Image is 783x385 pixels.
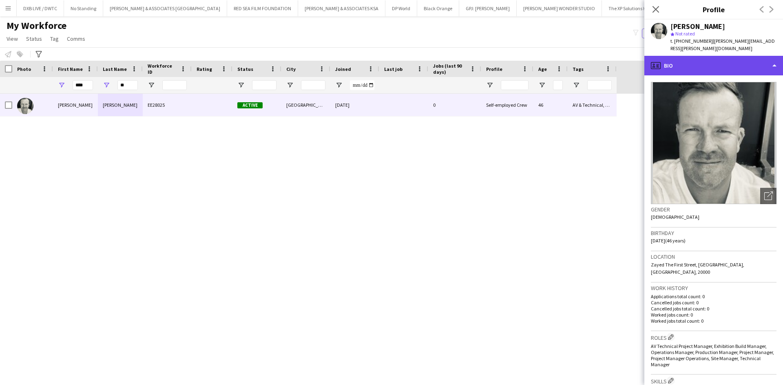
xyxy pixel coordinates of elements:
div: AV & Technical, Manager, Mega Project, Operations, Site Infrastructure [568,94,617,116]
div: 0 [428,94,481,116]
button: DXB LIVE / DWTC [17,0,64,16]
button: RED SEA FILM FOUNDATION [227,0,298,16]
div: Bio [644,56,783,75]
div: 46 [533,94,568,116]
div: EE28025 [143,94,192,116]
a: Comms [64,33,88,44]
button: Open Filter Menu [237,81,245,89]
div: [PERSON_NAME] [98,94,143,116]
span: Tags [573,66,584,72]
span: Rating [197,66,212,72]
h3: Location [651,253,776,260]
span: Status [237,66,253,72]
img: Crew avatar or photo [651,82,776,204]
span: Jobs (last 90 days) [433,63,467,75]
button: GPJ: [PERSON_NAME] [459,0,517,16]
button: [PERSON_NAME] & ASSOCIATES KSA [298,0,385,16]
p: Worked jobs count: 0 [651,312,776,318]
button: Open Filter Menu [335,81,343,89]
span: Photo [17,66,31,72]
span: Age [538,66,547,72]
input: Tags Filter Input [587,80,612,90]
div: [PERSON_NAME] [670,23,725,30]
button: Open Filter Menu [58,81,65,89]
h3: Birthday [651,229,776,237]
a: Status [23,33,45,44]
span: View [7,35,18,42]
button: Open Filter Menu [148,81,155,89]
h3: Skills [651,376,776,385]
p: Cancelled jobs total count: 0 [651,306,776,312]
button: [PERSON_NAME] WONDER STUDIO [517,0,602,16]
input: Last Name Filter Input [117,80,138,90]
span: Last job [384,66,403,72]
span: Status [26,35,42,42]
span: [DEMOGRAPHIC_DATA] [651,214,699,220]
div: [DATE] [330,94,379,116]
input: City Filter Input [301,80,325,90]
button: Everyone5,990 [642,29,683,38]
button: DP World [385,0,417,16]
span: t. [PHONE_NUMBER] [670,38,713,44]
p: Worked jobs total count: 0 [651,318,776,324]
span: [DATE] (46 years) [651,238,686,244]
h3: Roles [651,333,776,341]
a: View [3,33,21,44]
span: Joined [335,66,351,72]
button: Open Filter Menu [573,81,580,89]
button: The XP Solutions KSA [602,0,658,16]
button: Open Filter Menu [286,81,294,89]
button: [PERSON_NAME] & ASSOCIATES [GEOGRAPHIC_DATA] [103,0,227,16]
span: Zayed The First Street, [GEOGRAPHIC_DATA], [GEOGRAPHIC_DATA], 20000 [651,262,744,275]
input: Joined Filter Input [350,80,374,90]
input: Age Filter Input [553,80,563,90]
h3: Work history [651,284,776,292]
a: Tag [47,33,62,44]
span: Workforce ID [148,63,177,75]
span: My Workforce [7,20,66,32]
span: Profile [486,66,502,72]
span: Comms [67,35,85,42]
button: Open Filter Menu [486,81,493,89]
img: Rory Kilmartin [17,98,33,114]
button: Open Filter Menu [538,81,546,89]
span: AV Technical Project Manager, Exhibition Build Manager, Operations Manager, Production Manager, P... [651,343,774,367]
input: Workforce ID Filter Input [162,80,187,90]
button: Black Orange [417,0,459,16]
input: Profile Filter Input [501,80,529,90]
h3: Gender [651,206,776,213]
p: Cancelled jobs count: 0 [651,299,776,306]
div: Open photos pop-in [760,188,776,204]
span: Not rated [675,31,695,37]
app-action-btn: Advanced filters [34,49,44,59]
span: Last Name [103,66,127,72]
span: | [PERSON_NAME][EMAIL_ADDRESS][PERSON_NAME][DOMAIN_NAME] [670,38,775,51]
button: Open Filter Menu [103,81,110,89]
button: No Standing [64,0,103,16]
div: [GEOGRAPHIC_DATA] [281,94,330,116]
input: Status Filter Input [252,80,276,90]
span: Tag [50,35,59,42]
span: City [286,66,296,72]
div: Self-employed Crew [481,94,533,116]
h3: Profile [644,4,783,15]
input: First Name Filter Input [73,80,93,90]
span: First Name [58,66,83,72]
div: [PERSON_NAME] [53,94,98,116]
span: Active [237,102,263,108]
p: Applications total count: 0 [651,293,776,299]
